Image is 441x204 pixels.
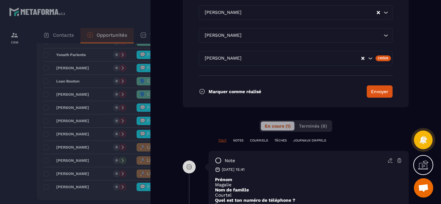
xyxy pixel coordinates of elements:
button: En cours (1) [261,121,294,131]
p: note [225,158,235,164]
strong: Nom de famille [215,187,249,192]
button: Envoyer [367,85,393,98]
span: Terminés (9) [299,123,327,129]
div: Search for option [199,51,393,66]
span: [PERSON_NAME] [203,55,243,62]
p: TÂCHES [274,138,287,143]
button: Terminés (9) [295,121,331,131]
input: Search for option [243,9,376,16]
button: Clear Selected [377,10,380,15]
div: Ouvrir le chat [414,178,433,198]
p: NOTES [233,138,243,143]
span: [PERSON_NAME] [203,9,243,16]
strong: Prénom [215,177,232,182]
button: Clear Selected [361,56,364,61]
span: [PERSON_NAME] [203,32,243,39]
p: TOUT [218,138,227,143]
span: En cours (1) [265,123,291,129]
p: Magalie [215,182,402,187]
p: [DATE] 15:41 [222,167,245,172]
div: Créer [375,55,391,61]
input: Search for option [243,55,361,62]
input: Search for option [243,32,382,39]
div: Search for option [199,5,393,20]
p: COURRIELS [250,138,268,143]
p: JOURNAUX D'APPELS [293,138,326,143]
strong: Quel est ton numéro de téléphone ? [215,198,295,203]
p: Courtel [215,192,402,198]
p: Marquer comme réalisé [209,89,261,94]
div: Search for option [199,28,393,43]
